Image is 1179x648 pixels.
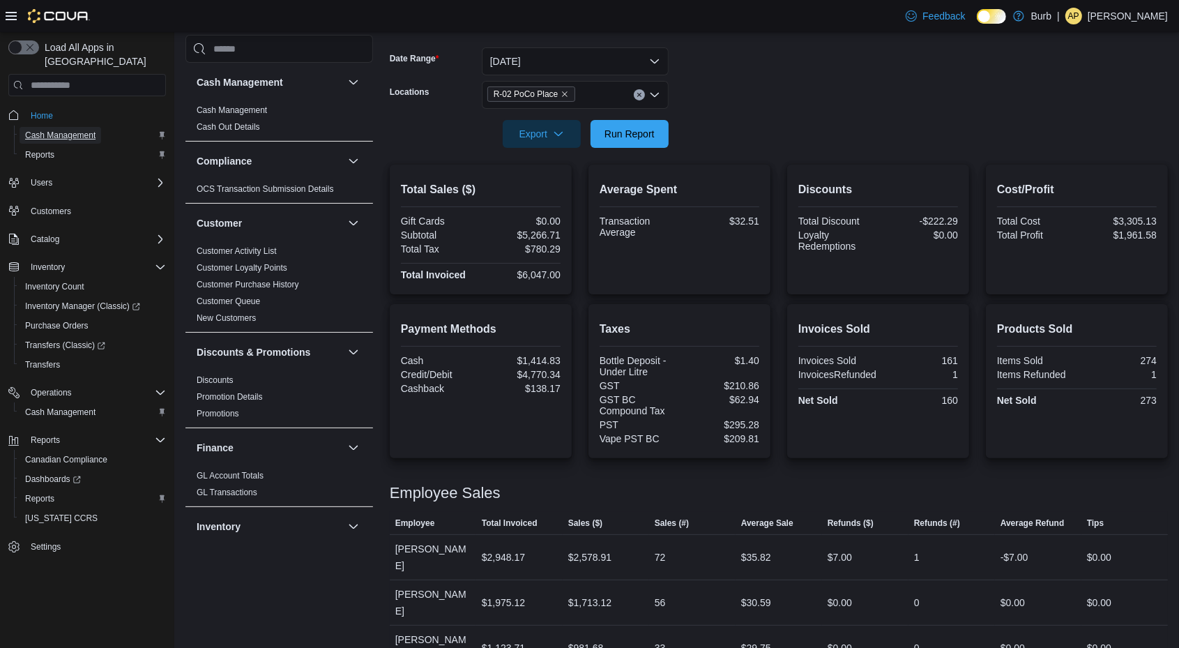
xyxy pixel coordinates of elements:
[483,243,561,255] div: $780.29
[649,89,660,100] button: Open list of options
[25,231,65,248] button: Catalog
[568,594,611,611] div: $1,713.12
[487,86,576,102] span: R-02 PoCo Place
[25,538,66,555] a: Settings
[390,485,501,502] h3: Employee Sales
[25,174,166,191] span: Users
[395,518,435,529] span: Employee
[197,246,277,257] span: Customer Activity List
[741,594,771,611] div: $30.59
[997,216,1074,227] div: Total Cost
[14,402,172,422] button: Cash Management
[197,487,257,498] span: GL Transactions
[682,355,759,366] div: $1.40
[900,2,971,30] a: Feedback
[20,317,166,334] span: Purchase Orders
[1057,8,1060,24] p: |
[482,47,669,75] button: [DATE]
[600,419,677,430] div: PST
[881,395,958,406] div: 160
[741,518,793,529] span: Average Sale
[1031,8,1052,24] p: Burb
[3,229,172,249] button: Catalog
[798,369,876,380] div: InvoicesRefunded
[25,281,84,292] span: Inventory Count
[1079,229,1157,241] div: $1,961.58
[25,231,166,248] span: Catalog
[14,450,172,469] button: Canadian Compliance
[914,594,920,611] div: 0
[25,149,54,160] span: Reports
[401,181,561,198] h2: Total Sales ($)
[600,433,677,444] div: Vape PST BC
[25,203,77,220] a: Customers
[3,536,172,557] button: Settings
[20,127,101,144] a: Cash Management
[922,9,965,23] span: Feedback
[197,375,234,385] a: Discounts
[568,549,611,566] div: $2,578.91
[20,298,146,315] a: Inventory Manager (Classic)
[600,380,677,391] div: GST
[997,369,1074,380] div: Items Refunded
[31,435,60,446] span: Reports
[185,181,373,203] div: Compliance
[25,130,96,141] span: Cash Management
[345,153,362,169] button: Compliance
[14,355,172,375] button: Transfers
[3,173,172,193] button: Users
[8,99,166,593] nav: Complex example
[1001,518,1065,529] span: Average Refund
[977,9,1006,24] input: Dark Mode
[25,340,105,351] span: Transfers (Classic)
[28,9,90,23] img: Cova
[20,317,94,334] a: Purchase Orders
[197,520,241,534] h3: Inventory
[345,74,362,91] button: Cash Management
[25,259,166,276] span: Inventory
[798,181,958,198] h2: Discounts
[14,469,172,489] a: Dashboards
[634,89,645,100] button: Clear input
[345,518,362,535] button: Inventory
[20,298,166,315] span: Inventory Manager (Classic)
[14,126,172,145] button: Cash Management
[25,538,166,555] span: Settings
[482,518,538,529] span: Total Invoiced
[197,184,334,194] a: OCS Transaction Submission Details
[197,154,252,168] h3: Compliance
[20,471,166,488] span: Dashboards
[197,216,242,230] h3: Customer
[914,518,960,529] span: Refunds (#)
[14,145,172,165] button: Reports
[483,383,561,394] div: $138.17
[197,470,264,481] span: GL Account Totals
[682,419,759,430] div: $295.28
[682,216,759,227] div: $32.51
[31,541,61,552] span: Settings
[20,510,166,527] span: Washington CCRS
[345,215,362,232] button: Customer
[25,474,81,485] span: Dashboards
[197,262,287,273] span: Customer Loyalty Points
[997,321,1157,338] h2: Products Sold
[997,181,1157,198] h2: Cost/Profit
[503,120,581,148] button: Export
[197,488,257,497] a: GL Transactions
[798,395,838,406] strong: Net Sold
[390,580,476,625] div: [PERSON_NAME]
[25,301,140,312] span: Inventory Manager (Classic)
[20,404,101,421] a: Cash Management
[881,355,958,366] div: 161
[197,75,342,89] button: Cash Management
[197,105,267,116] span: Cash Management
[197,121,260,133] span: Cash Out Details
[197,296,260,306] a: Customer Queue
[197,296,260,307] span: Customer Queue
[401,369,478,380] div: Credit/Debit
[483,229,561,241] div: $5,266.71
[1079,355,1157,366] div: 274
[914,549,920,566] div: 1
[741,549,771,566] div: $35.82
[25,202,166,220] span: Customers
